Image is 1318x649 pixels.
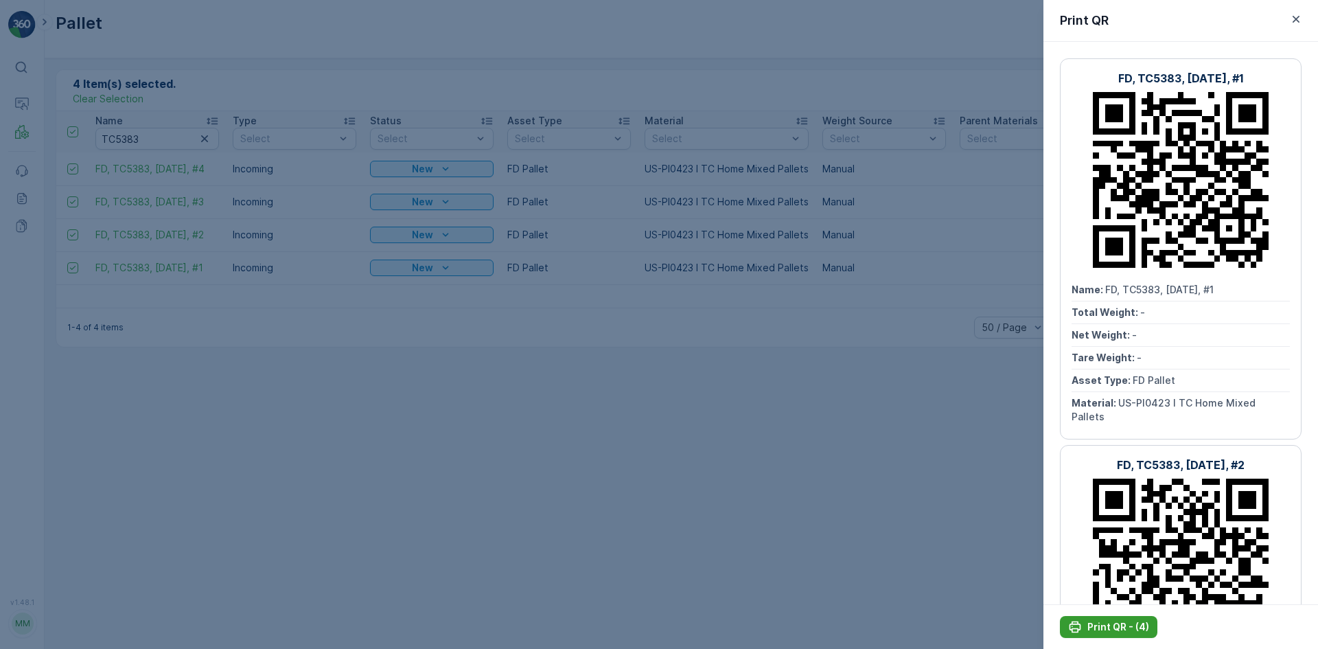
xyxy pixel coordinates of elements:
span: Asset Type : [1072,374,1133,386]
p: FD, TC5383, [DATE], #2 [1117,457,1245,473]
p: Print QR - (4) [1087,620,1149,634]
span: FD Pallet [1133,374,1175,386]
p: Print QR [1060,11,1109,30]
span: - [1137,352,1142,363]
span: FD, TC5383, [DATE], #1 [1105,284,1214,295]
span: Net Weight : [1072,329,1132,341]
p: FD, TC5383, [DATE], #1 [1118,70,1244,87]
span: - [1140,306,1145,318]
span: Total Weight : [1072,306,1140,318]
span: Material : [1072,397,1118,409]
span: Name : [1072,284,1105,295]
span: Tare Weight : [1072,352,1137,363]
button: Print QR - (4) [1060,616,1157,638]
span: US-PI0423 I TC Home Mixed Pallets [1072,397,1256,422]
span: - [1132,329,1137,341]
